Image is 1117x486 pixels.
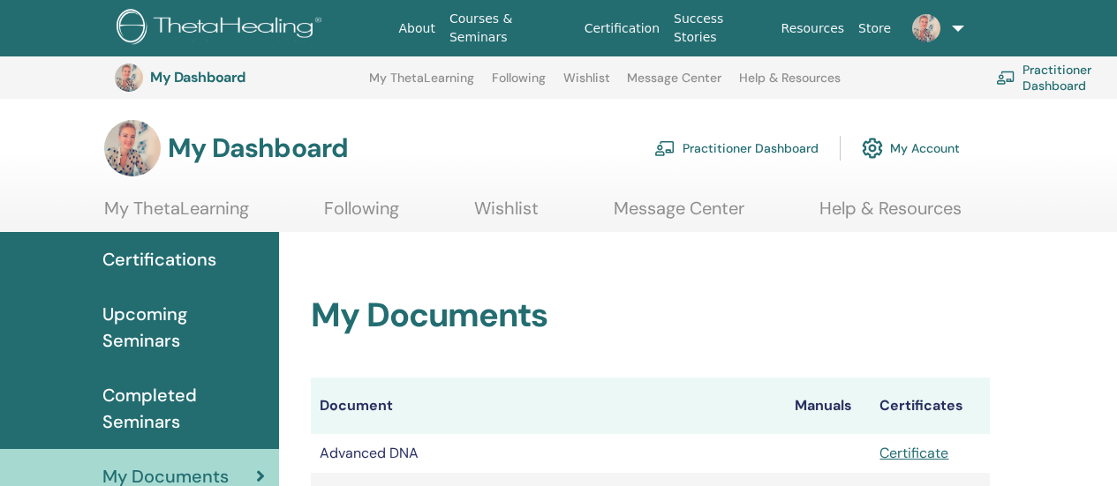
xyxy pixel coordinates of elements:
img: logo.png [117,9,328,49]
th: Manuals [786,378,871,434]
img: default.jpg [115,64,143,92]
img: default.jpg [912,14,940,42]
a: My ThetaLearning [369,71,474,99]
a: My Account [862,129,960,168]
img: default.jpg [104,120,161,176]
a: Certificate [879,444,948,462]
h3: My Dashboard [168,132,348,164]
a: Help & Resources [819,198,962,232]
h2: My Documents [311,295,990,336]
img: chalkboard-teacher.svg [654,140,675,156]
a: Following [492,71,546,99]
img: chalkboard-teacher.svg [996,71,1015,85]
h3: My Dashboard [150,69,327,86]
a: Certification [577,12,667,45]
a: Practitioner Dashboard [654,129,819,168]
a: Help & Resources [739,71,841,99]
a: Message Center [614,198,744,232]
a: Following [324,198,399,232]
th: Certificates [871,378,990,434]
td: Advanced DNA [311,434,786,473]
a: My ThetaLearning [104,198,249,232]
a: Success Stories [667,3,774,54]
a: Message Center [627,71,721,99]
a: About [392,12,442,45]
span: Completed Seminars [102,382,265,435]
th: Document [311,378,786,434]
img: cog.svg [862,133,883,163]
span: Upcoming Seminars [102,301,265,354]
a: Resources [774,12,852,45]
a: Courses & Seminars [442,3,577,54]
a: Wishlist [563,71,610,99]
a: Store [851,12,898,45]
a: Wishlist [474,198,539,232]
span: Certifications [102,246,216,273]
